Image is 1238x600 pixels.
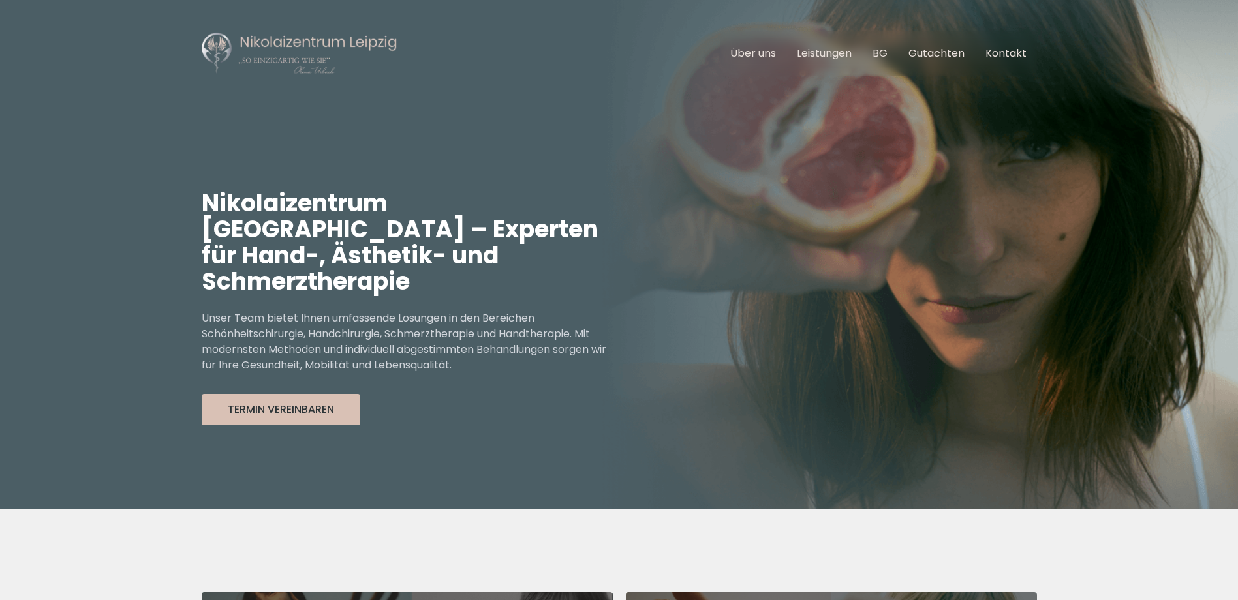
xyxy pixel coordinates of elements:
[985,46,1027,61] a: Kontakt
[202,394,360,425] button: Termin Vereinbaren
[202,31,397,76] img: Nikolaizentrum Leipzig Logo
[730,46,776,61] a: Über uns
[797,46,852,61] a: Leistungen
[202,190,619,295] h1: Nikolaizentrum [GEOGRAPHIC_DATA] – Experten für Hand-, Ästhetik- und Schmerztherapie
[908,46,965,61] a: Gutachten
[202,310,619,373] p: Unser Team bietet Ihnen umfassende Lösungen in den Bereichen Schönheitschirurgie, Handchirurgie, ...
[873,46,888,61] a: BG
